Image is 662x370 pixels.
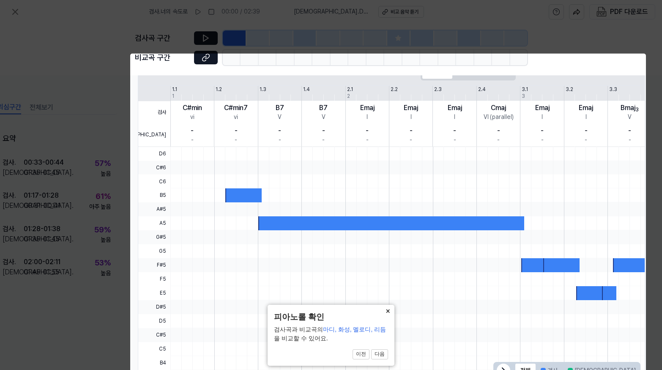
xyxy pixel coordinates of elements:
div: 2.1 [347,86,353,93]
div: V [278,113,282,121]
div: - [585,136,587,144]
div: - [628,126,631,136]
div: I [542,113,543,121]
div: - [497,136,500,144]
div: - [366,136,369,144]
div: B7 [319,103,328,113]
div: 1 [172,93,174,100]
span: A#5 [138,202,170,216]
div: Cmaj [491,103,506,113]
div: - [629,136,631,144]
div: vi [190,113,194,121]
span: G#5 [138,230,170,244]
span: A5 [138,216,170,230]
div: - [410,136,412,144]
span: G5 [138,244,170,258]
div: I [367,113,368,121]
div: - [453,126,456,136]
div: I [454,113,455,121]
span: D5 [138,314,170,328]
div: - [279,136,281,144]
button: 다음 [371,349,388,359]
div: 1.3 [260,86,266,93]
div: VI (parallel) [484,113,514,121]
div: 2.3 [434,86,442,93]
div: vi [234,113,238,121]
div: B7 [276,103,284,113]
div: 3.3 [609,86,617,93]
span: B5 [138,188,170,202]
div: - [235,126,238,136]
sub: 3 [635,107,639,113]
span: E5 [138,286,170,300]
span: D6 [138,147,170,161]
span: 마디, 화성, 멜로디, 리듬 [323,326,386,333]
div: 1.2 [216,86,222,93]
div: 3.1 [522,86,528,93]
button: Close [381,305,394,317]
div: - [191,126,194,136]
div: - [410,126,413,136]
div: Emaj [404,103,418,113]
div: - [497,126,500,136]
span: F5 [138,272,170,286]
div: - [322,136,325,144]
div: Emaj [448,103,462,113]
span: 검사 [138,101,170,124]
div: Emaj [579,103,593,113]
div: - [541,126,544,136]
div: - [454,136,456,144]
div: 3 [522,93,525,100]
span: F#5 [138,258,170,272]
div: - [585,126,588,136]
div: 2 [347,93,350,100]
div: - [322,126,325,136]
div: Bmaj [621,103,639,113]
span: D#5 [138,300,170,314]
div: 2.4 [478,86,486,93]
span: C5 [138,342,170,356]
div: 3.2 [566,86,573,93]
button: 이전 [353,349,369,359]
span: [DEMOGRAPHIC_DATA] [138,124,170,146]
div: I [410,113,412,121]
div: I [585,113,587,121]
div: C#min [183,103,202,113]
div: 1.1 [172,86,177,93]
div: 2.2 [391,86,398,93]
span: C#6 [138,161,170,175]
span: B4 [138,356,170,370]
div: 1.4 [303,86,310,93]
div: V [322,113,326,121]
div: Emaj [535,103,550,113]
span: C6 [138,174,170,188]
div: C#min7 [224,103,248,113]
header: 피아노롤 확인 [274,311,388,323]
div: - [541,136,544,144]
div: - [278,126,281,136]
div: - [235,136,237,144]
div: Emaj [360,103,375,113]
div: 검사곡과 비교곡의 을 비교할 수 있어요. [274,325,388,343]
div: - [191,136,194,144]
div: - [366,126,369,136]
div: V [628,113,632,121]
span: C#5 [138,328,170,342]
